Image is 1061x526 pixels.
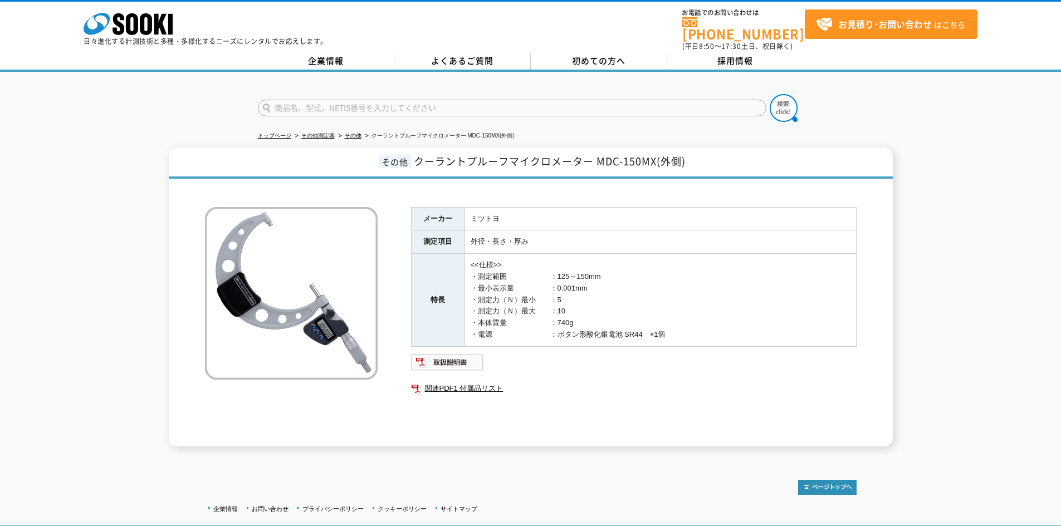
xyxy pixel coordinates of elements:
span: はこちら [816,16,965,33]
a: 採用情報 [667,53,804,70]
img: トップページへ [798,480,857,495]
a: サイトマップ [441,505,477,512]
a: 関連PDF1 付属品リスト [411,381,857,396]
img: btn_search.png [770,94,798,122]
th: メーカー [411,207,465,230]
a: よくあるご質問 [394,53,531,70]
th: 測定項目 [411,230,465,254]
span: お電話でのお問い合わせは [682,9,805,16]
li: クーラントプルーフマイクロメーター MDC-150MX(外側) [363,130,515,142]
a: 初めての方へ [531,53,667,70]
span: 初めての方へ [572,55,625,67]
a: 企業情報 [213,505,238,512]
td: <<仕様>> ・測定範囲 ：125～150mm ・最小表示量 ：0.001mm ・測定力（Ｎ）最小 ：5 ・測定力（Ｎ）最大 ：10 ・本体質量 ：740g ・電源 ：ボタン形酸化銀電池 SR4... [465,254,856,347]
span: 8:50 [699,41,715,51]
a: 企業情報 [258,53,394,70]
a: お問い合わせ [252,505,289,512]
span: その他 [379,155,411,168]
img: クーラントプルーフマイクロメーター MDC-150MX(外側) [205,207,378,380]
span: 17:30 [721,41,741,51]
th: 特長 [411,254,465,347]
a: 取扱説明書 [411,361,484,369]
a: その他 [345,132,361,139]
p: 日々進化する計測技術と多種・多様化するニーズにレンタルでお応えします。 [84,38,327,45]
a: トップページ [258,132,291,139]
strong: お見積り･お問い合わせ [838,17,932,31]
a: [PHONE_NUMBER] [682,17,805,40]
input: 商品名、型式、NETIS番号を入力してください [258,100,766,116]
a: その他測定器 [301,132,335,139]
span: (平日 ～ 土日、祝日除く) [682,41,793,51]
img: 取扱説明書 [411,353,484,371]
td: ミツトヨ [465,207,856,230]
a: クッキーポリシー [378,505,427,512]
td: 外径・長さ・厚み [465,230,856,254]
a: プライバシーポリシー [302,505,364,512]
span: クーラントプルーフマイクロメーター MDC-150MX(外側) [414,154,686,169]
a: お見積り･お問い合わせはこちら [805,9,977,39]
